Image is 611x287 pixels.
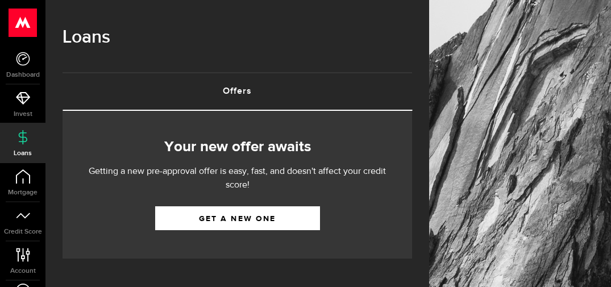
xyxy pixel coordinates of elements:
h2: Your new offer awaits [80,135,395,159]
a: Get a new one [155,206,320,230]
ul: Tabs Navigation [63,72,412,111]
iframe: LiveChat chat widget [563,239,611,287]
a: Offers [63,73,412,110]
h1: Loans [63,23,412,52]
p: Getting a new pre-approval offer is easy, fast, and doesn't affect your credit score! [80,165,395,192]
